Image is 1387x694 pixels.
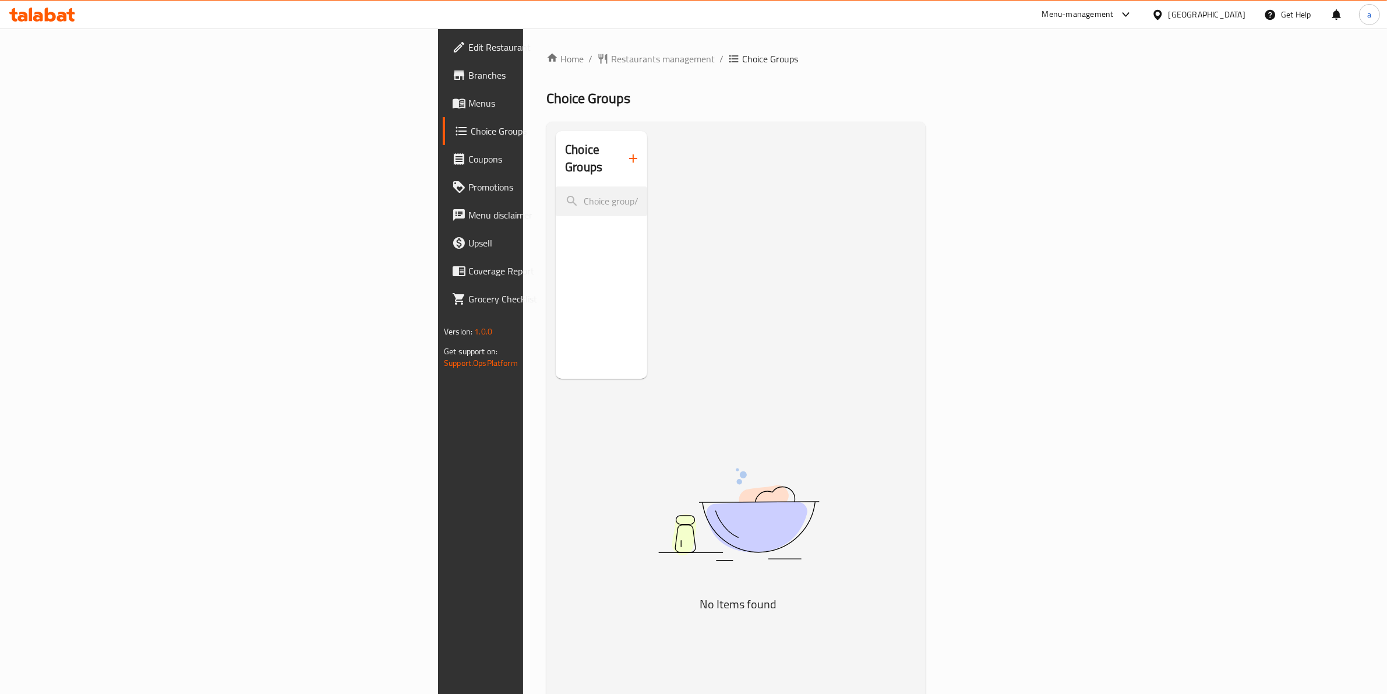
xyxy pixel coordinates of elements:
[443,173,670,201] a: Promotions
[468,292,661,306] span: Grocery Checklist
[556,186,647,216] input: search
[443,61,670,89] a: Branches
[474,324,492,339] span: 1.0.0
[443,201,670,229] a: Menu disclaimer
[742,52,798,66] span: Choice Groups
[546,52,926,66] nav: breadcrumb
[443,89,670,117] a: Menus
[468,236,661,250] span: Upsell
[443,117,670,145] a: Choice Groups
[468,96,661,110] span: Menus
[443,33,670,61] a: Edit Restaurant
[443,229,670,257] a: Upsell
[593,437,884,591] img: dish.svg
[443,257,670,285] a: Coverage Report
[443,285,670,313] a: Grocery Checklist
[468,152,661,166] span: Coupons
[471,124,661,138] span: Choice Groups
[468,40,661,54] span: Edit Restaurant
[444,344,497,359] span: Get support on:
[719,52,724,66] li: /
[1169,8,1245,21] div: [GEOGRAPHIC_DATA]
[444,355,518,371] a: Support.OpsPlatform
[468,180,661,194] span: Promotions
[1042,8,1114,22] div: Menu-management
[468,68,661,82] span: Branches
[593,595,884,614] h5: No Items found
[468,208,661,222] span: Menu disclaimer
[443,145,670,173] a: Coupons
[468,264,661,278] span: Coverage Report
[1367,8,1371,21] span: a
[444,324,472,339] span: Version:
